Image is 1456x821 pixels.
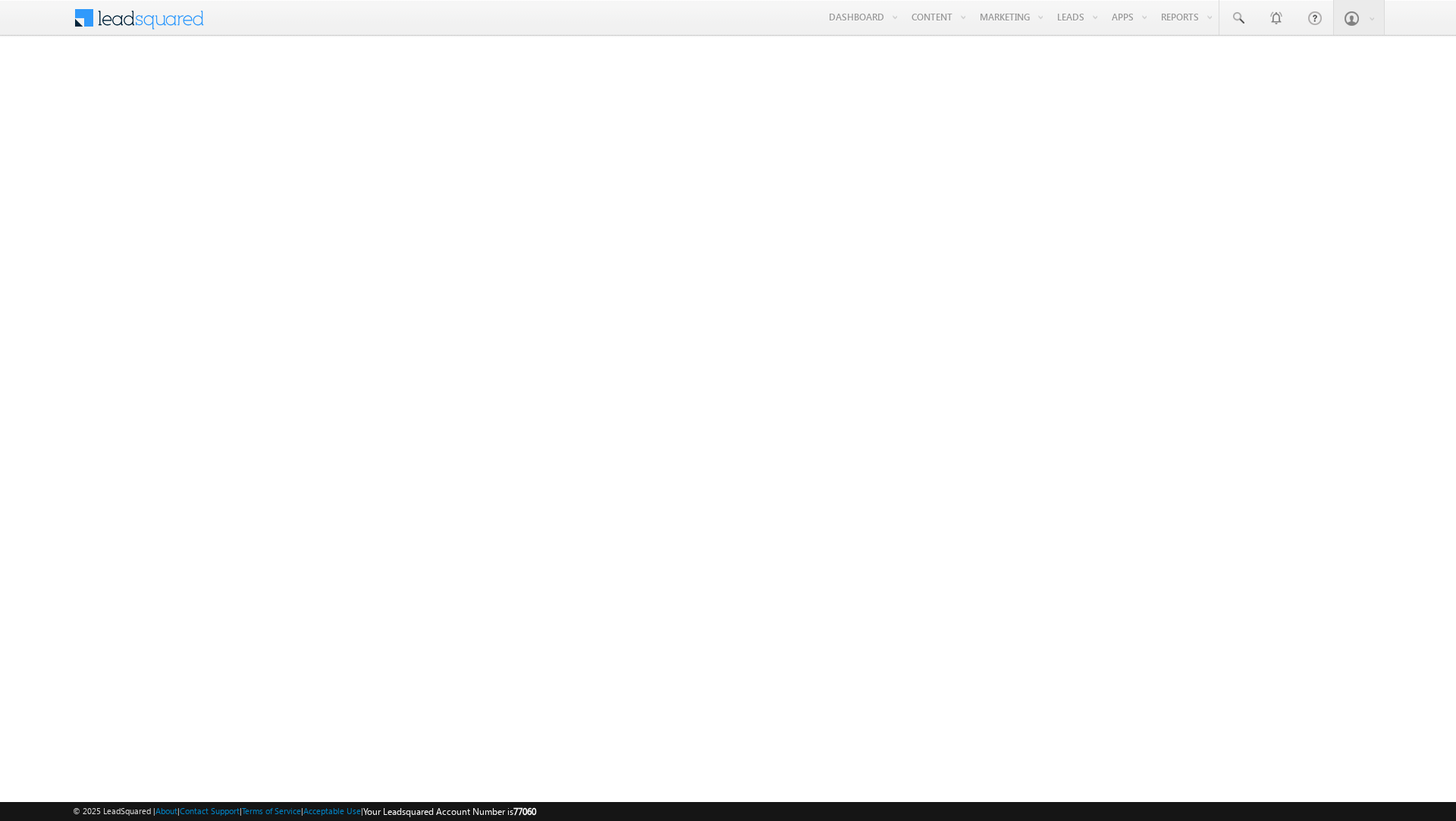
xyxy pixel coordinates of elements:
a: About [155,806,177,816]
a: Terms of Service [242,806,301,816]
span: 77060 [513,806,536,817]
a: Acceptable Use [303,806,361,816]
span: © 2025 LeadSquared | | | | | [73,804,536,819]
a: Contact Support [180,806,240,816]
span: Your Leadsquared Account Number is [363,806,536,817]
